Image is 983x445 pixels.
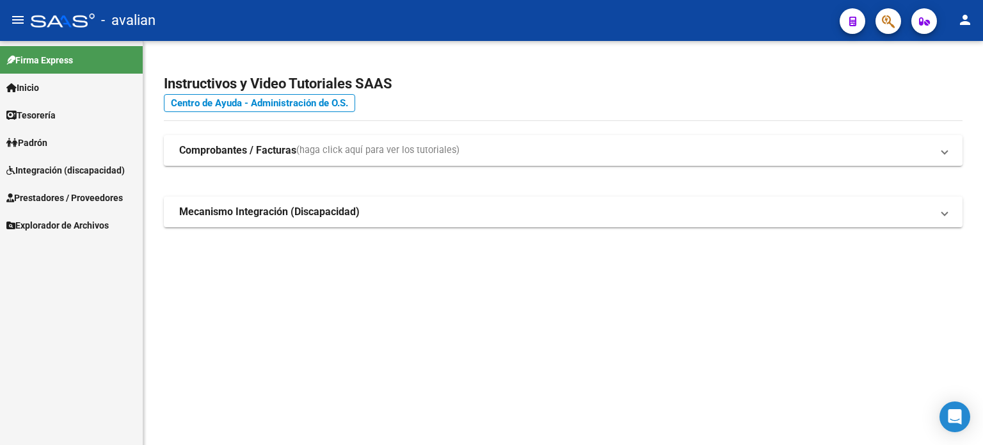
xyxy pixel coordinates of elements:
span: Padrón [6,136,47,150]
mat-expansion-panel-header: Mecanismo Integración (Discapacidad) [164,197,963,227]
mat-icon: person [957,12,973,28]
span: Integración (discapacidad) [6,163,125,177]
a: Centro de Ayuda - Administración de O.S. [164,94,355,112]
strong: Mecanismo Integración (Discapacidad) [179,205,360,219]
span: Explorador de Archivos [6,218,109,232]
div: Open Intercom Messenger [939,401,970,432]
mat-expansion-panel-header: Comprobantes / Facturas(haga click aquí para ver los tutoriales) [164,135,963,166]
h2: Instructivos y Video Tutoriales SAAS [164,72,963,96]
span: Inicio [6,81,39,95]
span: Tesorería [6,108,56,122]
mat-icon: menu [10,12,26,28]
span: (haga click aquí para ver los tutoriales) [296,143,460,158]
span: Prestadores / Proveedores [6,191,123,205]
strong: Comprobantes / Facturas [179,143,296,158]
span: Firma Express [6,53,73,67]
span: - avalian [101,6,156,35]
